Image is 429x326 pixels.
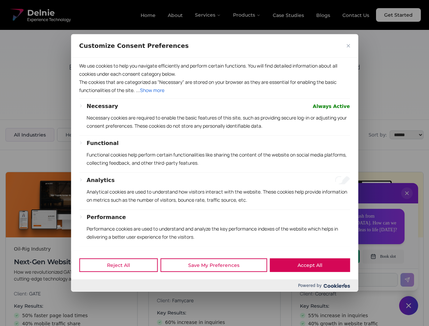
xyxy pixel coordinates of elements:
[346,44,350,48] img: Close
[79,258,158,272] button: Reject All
[79,62,350,78] p: We use cookies to help you navigate efficiently and perform certain functions. You will find deta...
[160,258,267,272] button: Save My Preferences
[87,225,350,241] p: Performance cookies are used to understand and analyze the key performance indexes of the website...
[87,139,119,147] button: Functional
[79,78,350,94] p: The cookies that are categorized as "Necessary" are stored on your browser as they are essential ...
[323,284,350,288] img: Cookieyes logo
[87,114,350,130] p: Necessary cookies are required to enable the basic features of this site, such as providing secur...
[335,176,350,184] input: Enable Analytics
[270,258,350,272] button: Accept All
[87,151,350,167] p: Functional cookies help perform certain functionalities like sharing the content of the website o...
[313,102,350,110] span: Always Active
[140,86,164,94] button: Show more
[87,176,115,184] button: Analytics
[71,279,358,292] div: Powered by
[79,42,189,50] span: Customize Consent Preferences
[87,102,118,110] button: Necessary
[87,188,350,204] p: Analytical cookies are used to understand how visitors interact with the website. These cookies h...
[87,213,126,221] button: Performance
